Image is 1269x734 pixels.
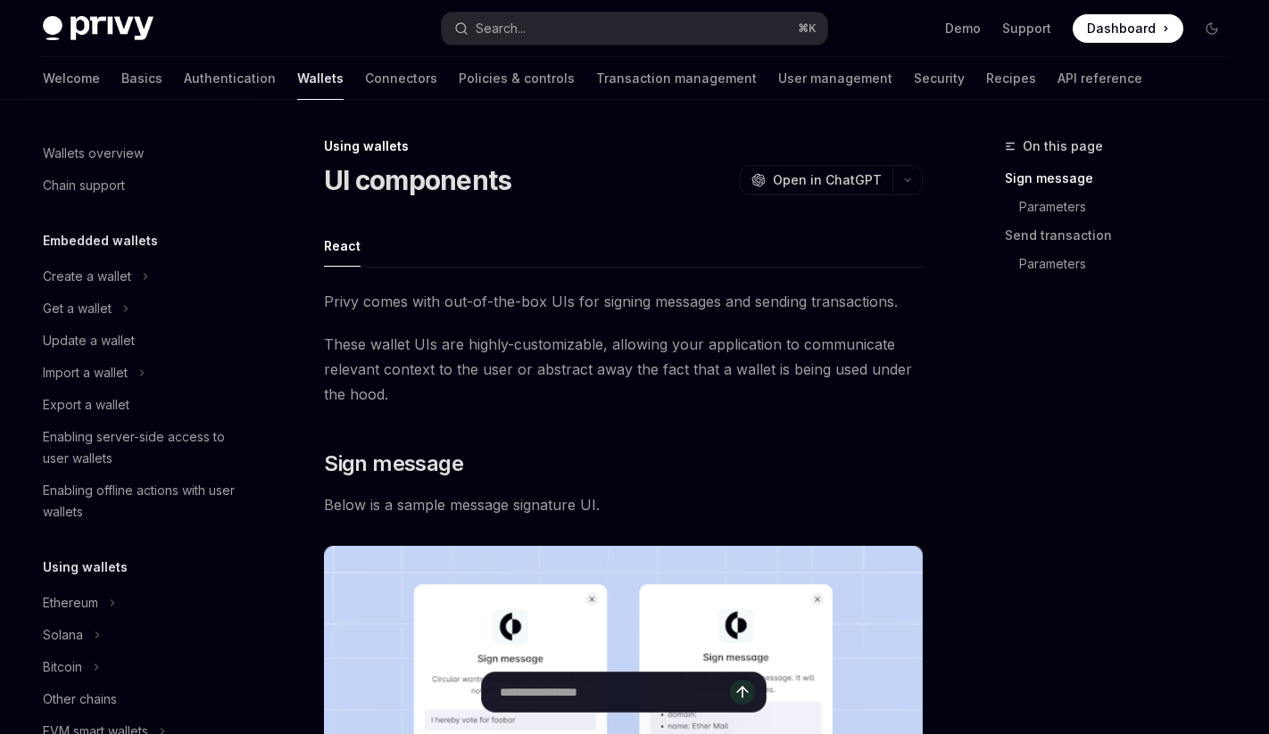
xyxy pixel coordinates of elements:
a: Demo [945,20,981,37]
a: Parameters [1019,250,1240,278]
h5: Using wallets [43,557,128,578]
a: Security [914,57,965,100]
div: Get a wallet [43,298,112,319]
a: Export a wallet [29,389,257,421]
div: Chain support [43,175,125,196]
a: API reference [1057,57,1142,100]
span: On this page [1023,136,1103,157]
span: Open in ChatGPT [773,171,882,189]
div: Other chains [43,689,117,710]
button: React [324,225,361,267]
a: Send transaction [1005,221,1240,250]
a: Connectors [365,57,437,100]
a: Recipes [986,57,1036,100]
div: Update a wallet [43,330,135,351]
a: Chain support [29,169,257,202]
button: Toggle dark mode [1198,14,1226,43]
span: Privy comes with out-of-the-box UIs for signing messages and sending transactions. [324,289,923,314]
div: Create a wallet [43,266,131,287]
a: Basics [121,57,162,100]
a: Other chains [29,683,257,715]
img: dark logo [43,16,153,41]
span: Sign message [324,449,463,478]
button: Send message [730,680,755,705]
div: Solana [43,624,83,646]
button: Open in ChatGPT [740,165,892,195]
h5: Embedded wallets [43,230,158,252]
a: Support [1002,20,1051,37]
div: Export a wallet [43,394,129,416]
div: Bitcoin [43,656,82,678]
span: Below is a sample message signature UI. [324,492,923,517]
span: These wallet UIs are highly-customizable, allowing your application to communicate relevant conte... [324,332,923,407]
div: Search... [476,18,526,39]
div: Ethereum [43,592,98,614]
div: Using wallets [324,137,923,155]
a: Enabling server-side access to user wallets [29,421,257,474]
span: Dashboard [1087,20,1156,37]
button: Search...⌘K [442,12,826,45]
a: Parameters [1019,193,1240,221]
a: Enabling offline actions with user wallets [29,474,257,528]
div: Enabling server-side access to user wallets [43,426,246,469]
a: Update a wallet [29,325,257,357]
a: Dashboard [1073,14,1183,43]
a: User management [778,57,892,100]
a: Wallets [297,57,344,100]
a: Sign message [1005,164,1240,193]
div: Wallets overview [43,143,144,164]
a: Policies & controls [459,57,575,100]
a: Authentication [184,57,276,100]
a: Welcome [43,57,100,100]
div: Enabling offline actions with user wallets [43,480,246,523]
a: Wallets overview [29,137,257,169]
a: Transaction management [596,57,757,100]
span: ⌘ K [798,21,817,36]
div: Import a wallet [43,362,128,383]
h1: UI components [324,164,511,196]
